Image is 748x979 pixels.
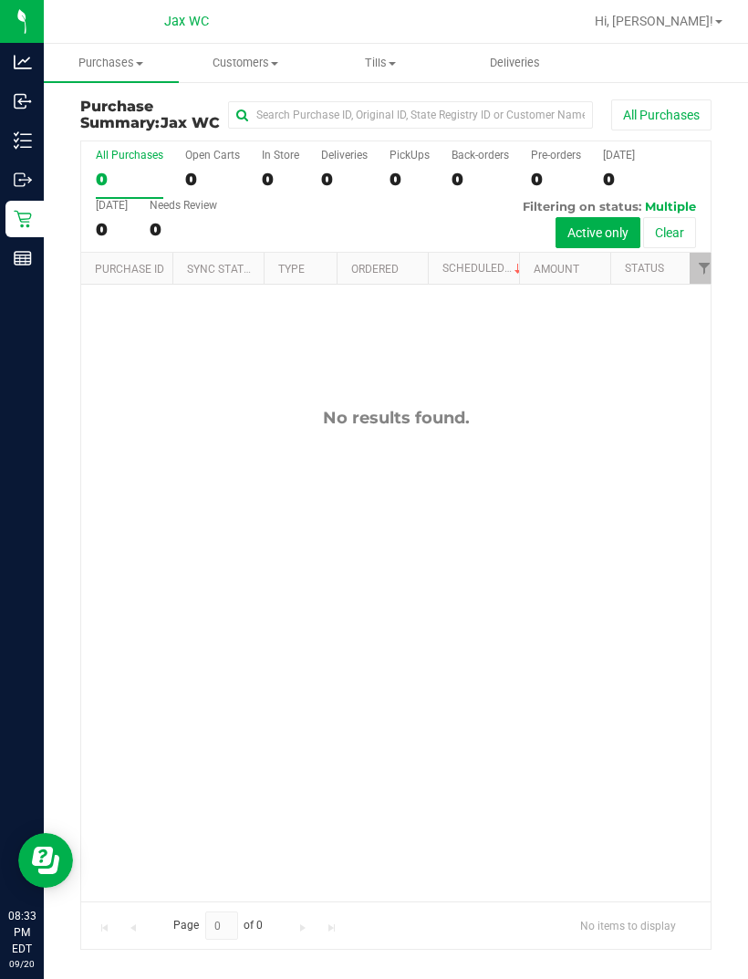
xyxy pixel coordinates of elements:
[321,149,368,161] div: Deliveries
[14,171,32,189] inline-svg: Outbound
[95,263,164,276] a: Purchase ID
[643,217,696,248] button: Clear
[14,249,32,267] inline-svg: Reports
[14,131,32,150] inline-svg: Inventory
[452,169,509,190] div: 0
[180,55,313,71] span: Customers
[314,55,447,71] span: Tills
[442,262,525,275] a: Scheduled
[8,957,36,971] p: 09/20
[14,92,32,110] inline-svg: Inbound
[164,14,209,29] span: Jax WC
[595,14,713,28] span: Hi, [PERSON_NAME]!
[262,169,299,190] div: 0
[531,169,581,190] div: 0
[534,263,579,276] a: Amount
[390,169,430,190] div: 0
[96,169,163,190] div: 0
[161,114,220,131] span: Jax WC
[452,149,509,161] div: Back-orders
[603,169,635,190] div: 0
[531,149,581,161] div: Pre-orders
[8,908,36,957] p: 08:33 PM EDT
[228,101,593,129] input: Search Purchase ID, Original ID, State Registry ID or Customer Name...
[556,217,640,248] button: Active only
[14,210,32,228] inline-svg: Retail
[390,149,430,161] div: PickUps
[44,55,179,71] span: Purchases
[81,408,711,428] div: No results found.
[44,44,179,82] a: Purchases
[158,911,278,940] span: Page of 0
[14,53,32,71] inline-svg: Analytics
[150,199,217,212] div: Needs Review
[262,149,299,161] div: In Store
[185,169,240,190] div: 0
[690,253,720,284] a: Filter
[351,263,399,276] a: Ordered
[96,219,128,240] div: 0
[523,199,641,214] span: Filtering on status:
[465,55,565,71] span: Deliveries
[321,169,368,190] div: 0
[566,911,691,939] span: No items to display
[18,833,73,888] iframe: Resource center
[80,99,228,130] h3: Purchase Summary:
[185,149,240,161] div: Open Carts
[625,262,664,275] a: Status
[611,99,712,130] button: All Purchases
[448,44,583,82] a: Deliveries
[313,44,448,82] a: Tills
[179,44,314,82] a: Customers
[278,263,305,276] a: Type
[150,219,217,240] div: 0
[96,149,163,161] div: All Purchases
[645,199,696,214] span: Multiple
[96,199,128,212] div: [DATE]
[187,263,257,276] a: Sync Status
[603,149,635,161] div: [DATE]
